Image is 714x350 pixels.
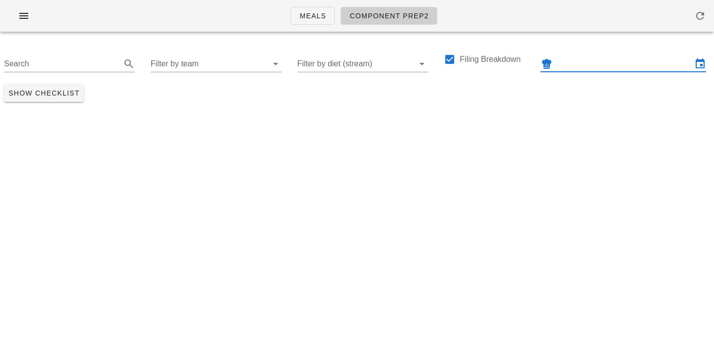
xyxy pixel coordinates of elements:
[349,12,429,20] span: Component Prep2
[341,7,437,25] a: Component Prep2
[299,12,326,20] span: Meals
[460,54,521,64] label: Filing Breakdown
[291,7,335,25] a: Meals
[4,84,84,102] button: Show Checklist
[151,56,282,72] div: Filter by team
[8,89,80,97] span: Show Checklist
[297,56,428,72] div: Filter by diet (stream)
